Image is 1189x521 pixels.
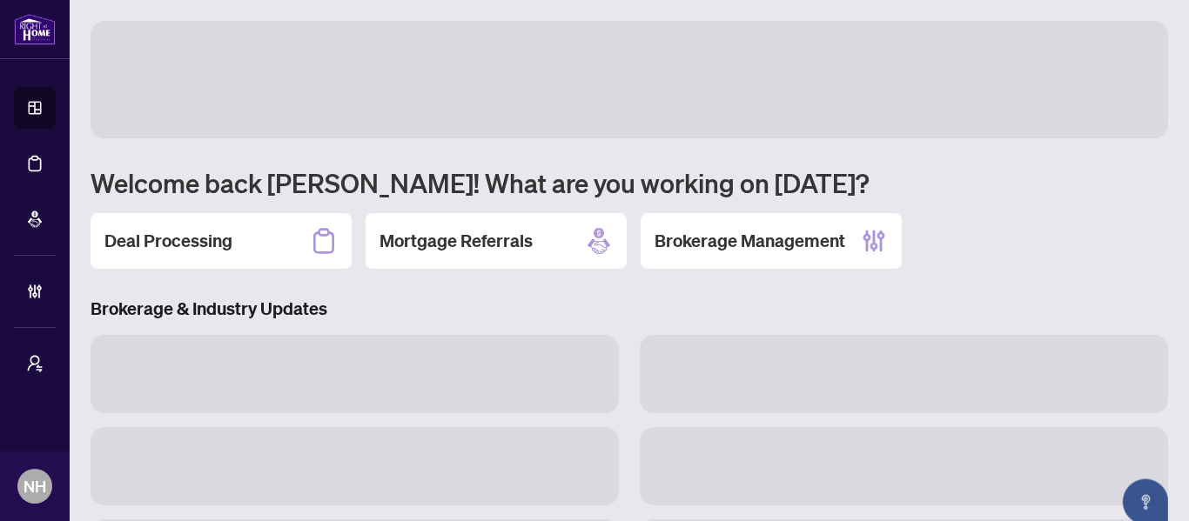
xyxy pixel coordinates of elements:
[24,474,46,498] span: NH
[380,229,533,253] h2: Mortgage Referrals
[26,355,44,372] span: user-switch
[655,229,845,253] h2: Brokerage Management
[91,297,1168,321] h3: Brokerage & Industry Updates
[1119,460,1172,512] button: Open asap
[104,229,232,253] h2: Deal Processing
[91,166,1168,199] h1: Welcome back [PERSON_NAME]! What are you working on [DATE]?
[14,13,56,45] img: logo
